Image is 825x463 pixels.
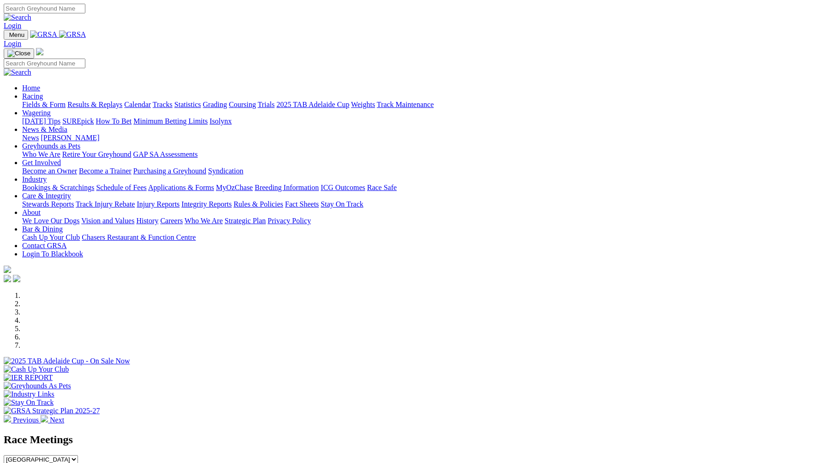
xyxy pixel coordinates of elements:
a: Statistics [174,101,201,108]
a: Race Safe [367,184,396,191]
div: About [22,217,821,225]
a: Login To Blackbook [22,250,83,258]
a: Track Injury Rebate [76,200,135,208]
div: Bar & Dining [22,233,821,242]
a: Schedule of Fees [96,184,146,191]
a: Get Involved [22,159,61,166]
a: About [22,208,41,216]
div: Get Involved [22,167,821,175]
button: Toggle navigation [4,30,28,40]
a: News [22,134,39,142]
img: logo-grsa-white.png [36,48,43,55]
img: chevron-right-pager-white.svg [41,415,48,422]
a: Login [4,40,21,47]
a: Bar & Dining [22,225,63,233]
a: Who We Are [22,150,60,158]
a: Care & Integrity [22,192,71,200]
img: GRSA Strategic Plan 2025-27 [4,407,100,415]
a: Syndication [208,167,243,175]
button: Toggle navigation [4,48,34,59]
span: Next [50,416,64,424]
img: logo-grsa-white.png [4,266,11,273]
a: MyOzChase [216,184,253,191]
a: Fact Sheets [285,200,319,208]
img: GRSA [30,30,57,39]
a: ICG Outcomes [321,184,365,191]
input: Search [4,4,85,13]
img: GRSA [59,30,86,39]
a: Tracks [153,101,173,108]
a: Minimum Betting Limits [133,117,208,125]
a: Next [41,416,64,424]
a: Injury Reports [137,200,179,208]
div: Wagering [22,117,821,125]
div: Care & Integrity [22,200,821,208]
img: Search [4,13,31,22]
a: Home [22,84,40,92]
a: Login [4,22,21,30]
a: Applications & Forms [148,184,214,191]
img: 2025 TAB Adelaide Cup - On Sale Now [4,357,130,365]
a: Chasers Restaurant & Function Centre [82,233,196,241]
a: Coursing [229,101,256,108]
a: Trials [257,101,275,108]
a: [PERSON_NAME] [41,134,99,142]
a: Retire Your Greyhound [62,150,132,158]
a: Rules & Policies [233,200,283,208]
a: SUREpick [62,117,94,125]
a: Contact GRSA [22,242,66,249]
img: facebook.svg [4,275,11,282]
a: Vision and Values [81,217,134,225]
img: IER REPORT [4,374,53,382]
a: Privacy Policy [268,217,311,225]
img: Close [7,50,30,57]
a: Track Maintenance [377,101,434,108]
a: Become a Trainer [79,167,132,175]
img: Stay On Track [4,398,54,407]
a: 2025 TAB Adelaide Cup [276,101,349,108]
h2: Race Meetings [4,433,821,446]
a: Integrity Reports [181,200,232,208]
a: Greyhounds as Pets [22,142,80,150]
a: Cash Up Your Club [22,233,80,241]
a: Stay On Track [321,200,363,208]
a: Results & Replays [67,101,122,108]
div: Greyhounds as Pets [22,150,821,159]
a: Purchasing a Greyhound [133,167,206,175]
span: Menu [9,31,24,38]
span: Previous [13,416,39,424]
div: Industry [22,184,821,192]
a: Who We Are [185,217,223,225]
img: Search [4,68,31,77]
div: News & Media [22,134,821,142]
a: How To Bet [96,117,132,125]
a: Become an Owner [22,167,77,175]
a: Racing [22,92,43,100]
a: History [136,217,158,225]
a: Industry [22,175,47,183]
img: Greyhounds As Pets [4,382,71,390]
a: [DATE] Tips [22,117,60,125]
a: GAP SA Assessments [133,150,198,158]
img: Industry Links [4,390,54,398]
a: Careers [160,217,183,225]
a: News & Media [22,125,67,133]
img: chevron-left-pager-white.svg [4,415,11,422]
a: Calendar [124,101,151,108]
a: Strategic Plan [225,217,266,225]
a: We Love Our Dogs [22,217,79,225]
a: Stewards Reports [22,200,74,208]
a: Weights [351,101,375,108]
a: Previous [4,416,41,424]
a: Wagering [22,109,51,117]
a: Fields & Form [22,101,66,108]
input: Search [4,59,85,68]
div: Racing [22,101,821,109]
a: Grading [203,101,227,108]
a: Bookings & Scratchings [22,184,94,191]
a: Breeding Information [255,184,319,191]
img: twitter.svg [13,275,20,282]
img: Cash Up Your Club [4,365,69,374]
a: Isolynx [209,117,232,125]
